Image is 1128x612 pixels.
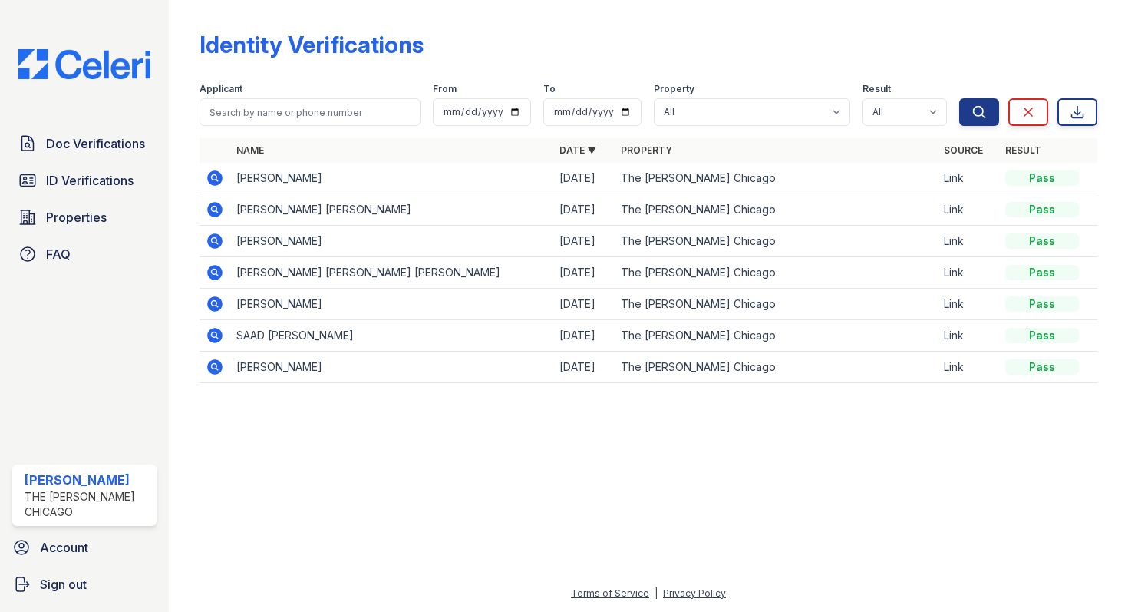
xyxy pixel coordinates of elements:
span: Doc Verifications [46,134,145,153]
div: Pass [1005,170,1079,186]
td: The [PERSON_NAME] Chicago [615,289,938,320]
td: Link [938,163,999,194]
div: Pass [1005,328,1079,343]
span: Sign out [40,575,87,594]
div: Pass [1005,296,1079,312]
label: To [543,83,556,95]
span: Properties [46,208,107,227]
td: The [PERSON_NAME] Chicago [615,257,938,289]
a: Account [6,532,163,563]
td: [DATE] [553,163,615,194]
label: Result [862,83,891,95]
label: From [433,83,457,95]
td: The [PERSON_NAME] Chicago [615,352,938,383]
span: Account [40,538,88,557]
td: [DATE] [553,320,615,352]
div: [PERSON_NAME] [25,471,150,489]
td: [PERSON_NAME] [230,163,553,194]
td: [PERSON_NAME] [PERSON_NAME] [230,194,553,226]
a: Properties [12,202,157,233]
div: Pass [1005,202,1079,217]
td: SAAD [PERSON_NAME] [230,320,553,352]
td: Link [938,194,999,226]
img: CE_Logo_Blue-a8612792a0a2168367f1c8372b55b34899dd931a85d93a1a3d3e32e68fde9ad4.png [6,49,163,79]
a: FAQ [12,239,157,270]
label: Property [654,83,694,95]
td: Link [938,289,999,320]
label: Applicant [200,83,242,95]
td: [PERSON_NAME] [PERSON_NAME] [PERSON_NAME] [230,257,553,289]
div: Pass [1005,233,1079,249]
div: Identity Verifications [200,31,424,58]
span: FAQ [46,245,71,263]
td: The [PERSON_NAME] Chicago [615,163,938,194]
a: Terms of Service [571,587,649,599]
div: | [655,587,658,599]
td: Link [938,257,999,289]
div: Pass [1005,265,1079,280]
td: [PERSON_NAME] [230,289,553,320]
span: ID Verifications [46,171,134,190]
a: Name [236,144,264,156]
td: [DATE] [553,289,615,320]
td: [DATE] [553,352,615,383]
div: The [PERSON_NAME] Chicago [25,489,150,520]
a: Doc Verifications [12,128,157,159]
td: [PERSON_NAME] [230,226,553,257]
td: [DATE] [553,226,615,257]
a: Date ▼ [559,144,596,156]
a: Property [621,144,672,156]
a: ID Verifications [12,165,157,196]
td: The [PERSON_NAME] Chicago [615,194,938,226]
td: Link [938,352,999,383]
input: Search by name or phone number [200,98,421,126]
a: Sign out [6,569,163,600]
a: Privacy Policy [663,587,726,599]
a: Result [1005,144,1041,156]
td: The [PERSON_NAME] Chicago [615,226,938,257]
td: [DATE] [553,257,615,289]
a: Source [944,144,983,156]
td: [PERSON_NAME] [230,352,553,383]
div: Pass [1005,359,1079,375]
td: Link [938,226,999,257]
td: [DATE] [553,194,615,226]
td: Link [938,320,999,352]
td: The [PERSON_NAME] Chicago [615,320,938,352]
